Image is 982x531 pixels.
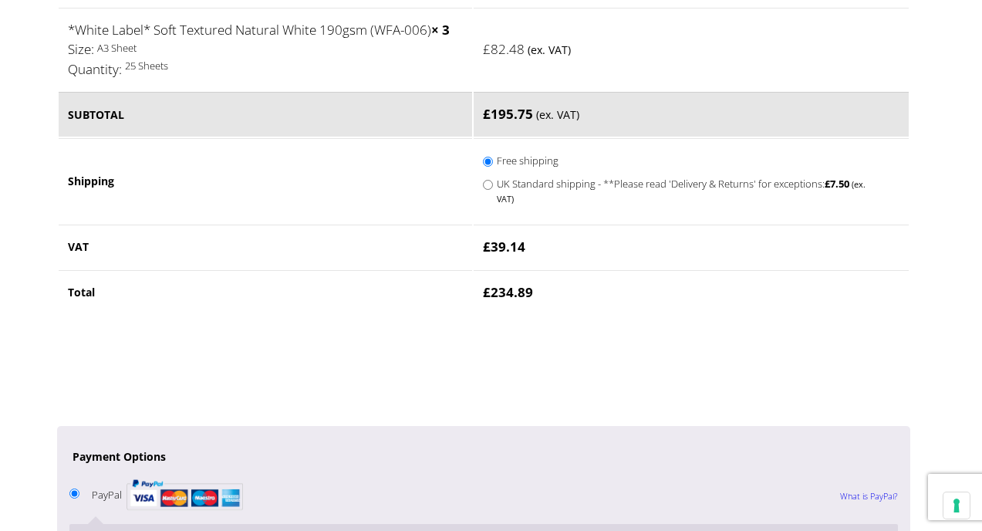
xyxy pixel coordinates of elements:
td: *White Label* Soft Textured Natural White 190gsm (WFA-006) [59,8,472,91]
p: 25 Sheets [68,57,463,75]
label: Free shipping [497,151,872,169]
th: Subtotal [59,92,472,137]
bdi: 195.75 [483,105,533,123]
th: Shipping [59,138,472,224]
label: UK Standard shipping - **Please read 'Delivery & Returns' for exceptions: [497,174,872,207]
strong: × 3 [431,21,450,39]
th: VAT [59,225,472,269]
small: (ex. VAT) [528,42,571,57]
bdi: 82.48 [483,40,525,58]
span: £ [483,238,491,255]
label: PayPal [92,488,243,502]
dt: Size: [68,39,94,59]
span: £ [825,177,830,191]
span: £ [483,283,491,301]
a: What is PayPal? [840,476,898,516]
span: £ [483,40,491,58]
img: PayPal acceptance mark [127,475,243,515]
iframe: reCAPTCHA [57,333,292,394]
bdi: 234.89 [483,283,533,301]
bdi: 39.14 [483,238,525,255]
bdi: 7.50 [825,177,849,191]
p: A3 Sheet [68,39,463,57]
span: £ [483,105,491,123]
th: Total [59,270,472,314]
small: (ex. VAT) [536,107,579,122]
button: Your consent preferences for tracking technologies [943,492,970,519]
dt: Quantity: [68,59,122,79]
